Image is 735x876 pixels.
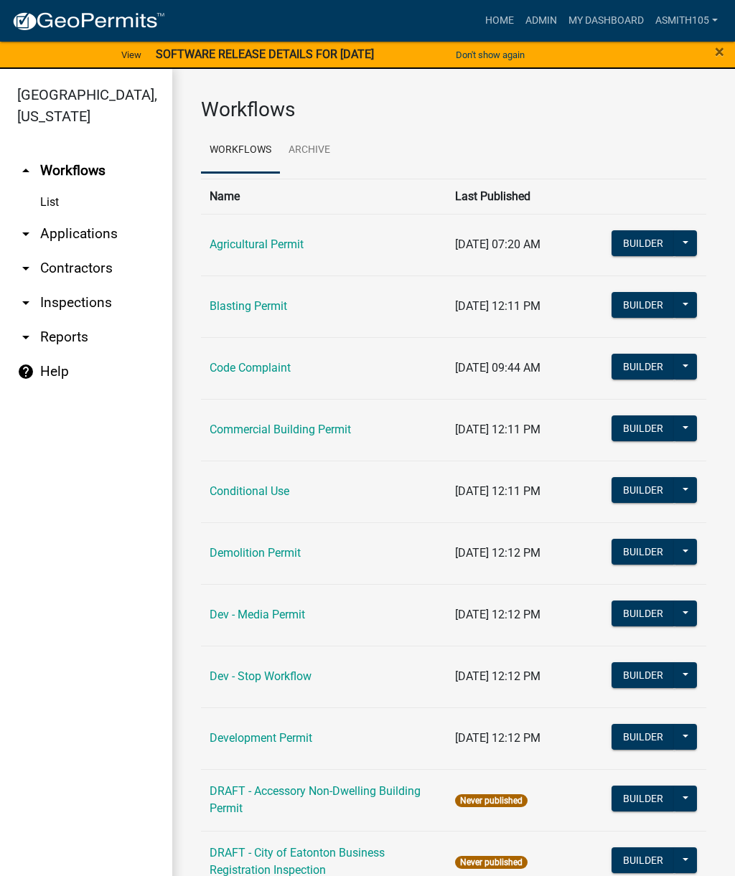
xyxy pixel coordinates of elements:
[612,354,675,380] button: Builder
[455,484,540,498] span: [DATE] 12:11 PM
[715,42,724,62] span: ×
[210,546,301,560] a: Demolition Permit
[210,484,289,498] a: Conditional Use
[612,847,675,873] button: Builder
[479,7,520,34] a: Home
[612,786,675,811] button: Builder
[612,539,675,565] button: Builder
[210,361,291,375] a: Code Complaint
[455,608,540,621] span: [DATE] 12:12 PM
[210,423,351,436] a: Commercial Building Permit
[17,225,34,242] i: arrow_drop_down
[201,179,446,214] th: Name
[450,43,530,67] button: Don't show again
[210,669,312,683] a: Dev - Stop Workflow
[455,856,528,869] span: Never published
[210,237,304,251] a: Agricultural Permit
[612,292,675,318] button: Builder
[210,299,287,313] a: Blasting Permit
[210,784,421,815] a: DRAFT - Accessory Non-Dwelling Building Permit
[455,423,540,436] span: [DATE] 12:11 PM
[612,415,675,441] button: Builder
[17,329,34,346] i: arrow_drop_down
[210,731,312,745] a: Development Permit
[715,43,724,60] button: Close
[612,601,675,626] button: Builder
[210,608,305,621] a: Dev - Media Permit
[455,794,528,807] span: Never published
[455,361,540,375] span: [DATE] 09:44 AM
[17,363,34,380] i: help
[156,47,374,61] strong: SOFTWARE RELEASE DETAILS FOR [DATE]
[116,43,147,67] a: View
[612,662,675,688] button: Builder
[455,669,540,683] span: [DATE] 12:12 PM
[612,477,675,503] button: Builder
[612,230,675,256] button: Builder
[563,7,650,34] a: My Dashboard
[446,179,602,214] th: Last Published
[17,162,34,179] i: arrow_drop_up
[280,128,339,174] a: Archive
[612,724,675,750] button: Builder
[650,7,724,34] a: asmith105
[455,237,540,251] span: [DATE] 07:20 AM
[201,98,706,122] h3: Workflows
[17,294,34,311] i: arrow_drop_down
[201,128,280,174] a: Workflows
[455,299,540,313] span: [DATE] 12:11 PM
[520,7,563,34] a: Admin
[455,546,540,560] span: [DATE] 12:12 PM
[455,731,540,745] span: [DATE] 12:12 PM
[17,260,34,277] i: arrow_drop_down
